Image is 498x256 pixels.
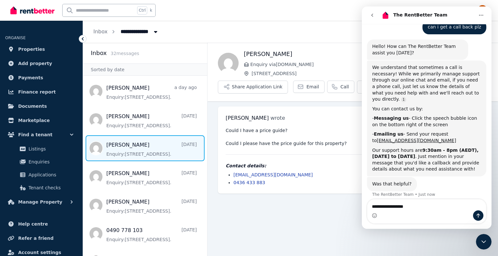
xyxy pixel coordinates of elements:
[306,83,319,90] span: Email
[93,28,108,35] a: Inbox
[18,131,53,139] span: Find a tenant
[270,115,285,121] span: wrote
[18,45,45,53] span: Properties
[29,171,72,179] span: Applications
[106,227,197,243] a: 0490 778 103[DATE]Enquiry:[STREET_ADDRESS].
[327,81,354,93] a: Call
[226,115,269,121] span: [PERSON_NAME]
[8,155,75,168] a: Enquiries
[357,81,394,94] button: Tags
[18,198,62,206] span: Manage Property
[293,81,325,93] a: Email
[5,217,77,230] a: Help centre
[18,220,48,228] span: Help centre
[106,141,197,157] a: [PERSON_NAME][DATE]Enquiry:[STREET_ADDRESS].
[5,36,26,40] span: ORGANISE
[91,49,107,58] h2: Inbox
[362,6,492,229] iframe: Intercom live chat
[5,195,77,208] button: Manage Property
[5,100,77,113] a: Documents
[106,170,197,186] a: [PERSON_NAME][DATE]Enquiry:[STREET_ADDRESS].
[106,84,197,100] a: [PERSON_NAME]a day agoEnquiry:[STREET_ADDRESS].
[5,43,77,56] a: Properties
[106,198,197,214] a: [PERSON_NAME][DATE]Enquiry:[STREET_ADDRESS].
[218,53,239,73] img: Breanna Dixon
[5,114,77,127] a: Marketplace
[5,71,77,84] a: Payments
[226,127,480,147] pre: Could I have a price guide? Could I please have the price guide for this property?
[476,234,492,250] iframe: Intercom live chat
[8,168,75,181] a: Applications
[29,158,72,166] span: Enquiries
[5,85,77,98] a: Finance report
[233,172,313,177] a: [EMAIL_ADDRESS][DOMAIN_NAME]
[111,51,139,56] span: 32 message s
[150,8,152,13] span: k
[106,113,197,129] a: [PERSON_NAME][DATE]Enquiry:[STREET_ADDRESS].
[8,142,75,155] a: Listings
[340,83,349,90] span: Call
[218,81,288,94] button: Share Application Link
[252,70,488,77] span: [STREET_ADDRESS]
[250,61,488,68] span: Enquiry via [DOMAIN_NAME]
[18,234,53,242] span: Refer a friend
[18,117,50,124] span: Marketplace
[18,88,56,96] span: Finance report
[29,184,72,192] span: Tenant checks
[18,74,43,82] span: Payments
[137,6,147,15] span: Ctrl
[10,6,54,15] img: RentBetter
[5,57,77,70] a: Add property
[83,63,207,76] div: Sorted by date
[5,232,77,245] a: Refer a friend
[226,162,480,169] h4: Contact details:
[244,50,488,59] h1: [PERSON_NAME]
[29,145,72,153] span: Listings
[477,5,488,16] img: Hamid Ahmadi
[233,180,265,185] a: 0436 433 883
[18,102,47,110] span: Documents
[18,60,52,67] span: Add property
[8,181,75,194] a: Tenant checks
[83,21,169,43] nav: Breadcrumb
[5,128,77,141] button: Find a tenant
